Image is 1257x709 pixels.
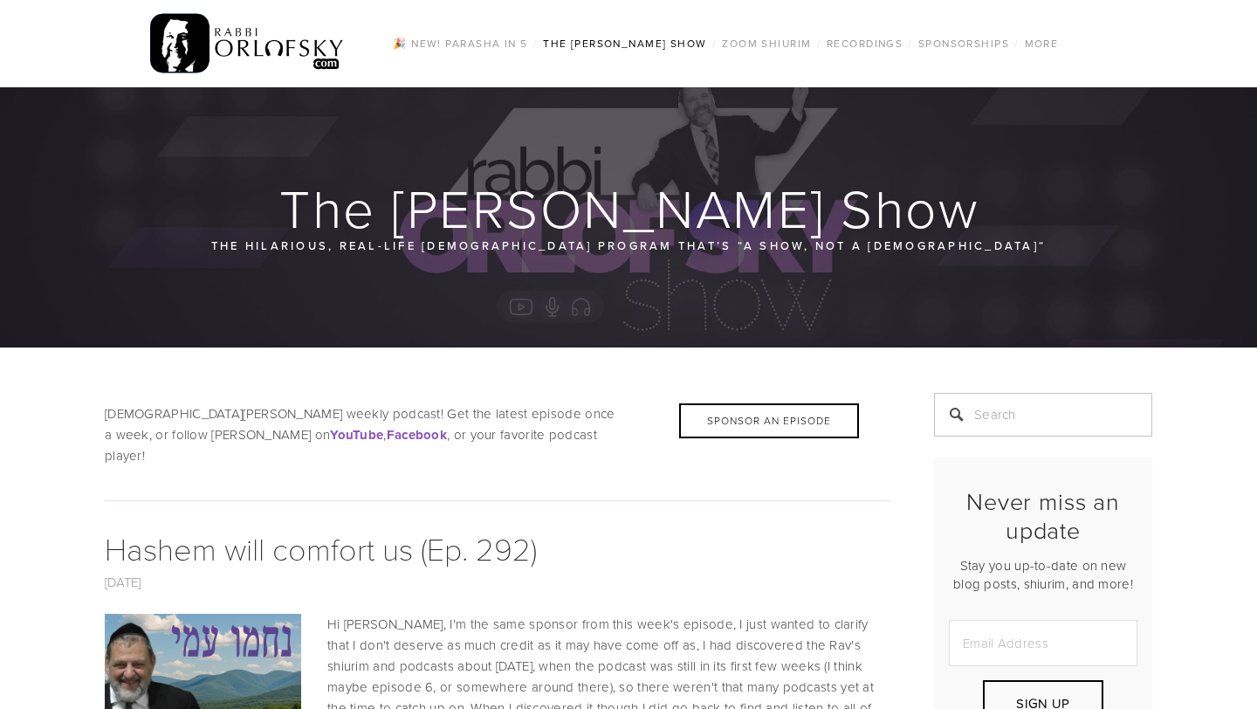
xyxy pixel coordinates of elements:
[908,36,912,51] span: /
[717,32,816,55] a: Zoom Shiurim
[821,32,908,55] a: Recordings
[1014,36,1019,51] span: /
[949,487,1137,544] h2: Never miss an update
[387,425,447,444] a: Facebook
[949,620,1137,666] input: Email Address
[1020,32,1064,55] a: More
[679,403,859,438] div: Sponsor an Episode
[105,180,1154,236] h1: The [PERSON_NAME] Show
[934,393,1152,437] input: Search
[538,32,712,55] a: The [PERSON_NAME] Show
[712,36,717,51] span: /
[533,36,538,51] span: /
[105,573,141,591] a: [DATE]
[150,10,345,78] img: RabbiOrlofsky.com
[105,403,890,466] p: [DEMOGRAPHIC_DATA][PERSON_NAME] weekly podcast! Get the latest episode once a week, or follow [PE...
[105,527,537,569] a: Hashem will comfort us (Ep. 292)
[209,236,1047,255] p: The hilarious, real-life [DEMOGRAPHIC_DATA] program that’s “a show, not a [DEMOGRAPHIC_DATA]“
[913,32,1014,55] a: Sponsorships
[388,32,532,55] a: 🎉 NEW! Parasha in 5
[330,425,383,444] a: YouTube
[949,556,1137,593] p: Stay you up-to-date on new blog posts, shiurim, and more!
[817,36,821,51] span: /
